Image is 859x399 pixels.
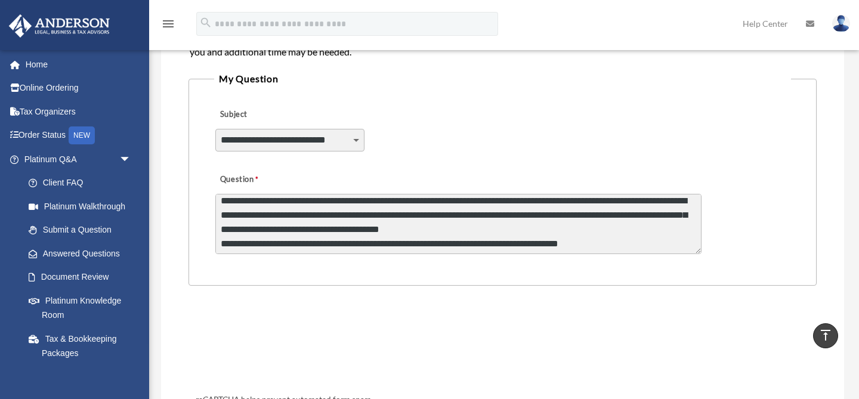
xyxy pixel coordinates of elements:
[5,14,113,38] img: Anderson Advisors Platinum Portal
[119,147,143,172] span: arrow_drop_down
[17,194,149,218] a: Platinum Walkthrough
[17,218,143,242] a: Submit a Question
[192,323,373,369] iframe: reCAPTCHA
[8,100,149,123] a: Tax Organizers
[214,70,791,87] legend: My Question
[8,52,149,76] a: Home
[69,126,95,144] div: NEW
[813,323,838,348] a: vertical_align_top
[8,123,149,148] a: Order StatusNEW
[818,328,833,342] i: vertical_align_top
[215,107,329,123] label: Subject
[161,17,175,31] i: menu
[832,15,850,32] img: User Pic
[161,21,175,31] a: menu
[17,289,149,327] a: Platinum Knowledge Room
[17,265,149,289] a: Document Review
[8,76,149,100] a: Online Ordering
[215,172,308,188] label: Question
[199,16,212,29] i: search
[17,242,149,265] a: Answered Questions
[17,171,149,195] a: Client FAQ
[17,327,149,365] a: Tax & Bookkeeping Packages
[8,147,149,171] a: Platinum Q&Aarrow_drop_down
